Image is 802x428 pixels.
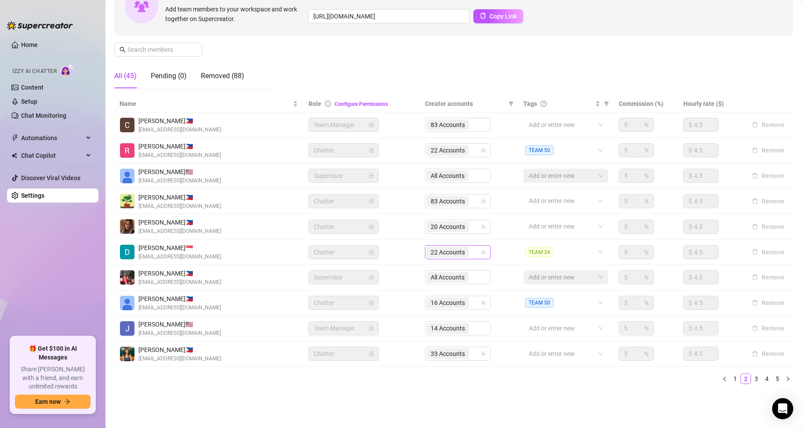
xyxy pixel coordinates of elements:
span: arrow-right [64,399,70,405]
span: 22 Accounts [427,145,469,156]
span: filter [602,97,611,110]
span: team [481,250,486,255]
span: right [785,376,791,381]
span: [PERSON_NAME] 🇵🇭 [138,218,221,227]
button: Remove [748,120,788,130]
span: [EMAIL_ADDRESS][DOMAIN_NAME] [138,278,221,287]
span: [EMAIL_ADDRESS][DOMAIN_NAME] [138,177,221,185]
li: 1 [730,374,740,384]
span: [PERSON_NAME] 🇸🇬 [138,243,221,253]
span: 33 Accounts [431,349,465,359]
span: 16 Accounts [427,297,469,308]
span: 20 Accounts [427,221,469,232]
th: Name [114,95,303,112]
button: Remove [748,272,788,283]
img: Elizabeth Thuco [120,219,134,234]
a: Setup [21,98,37,105]
span: filter [507,97,515,110]
span: lock [369,148,374,153]
span: Team Manager [314,322,374,335]
img: logo-BBDzfeDw.svg [7,21,73,30]
span: lock [369,173,374,178]
span: Creator accounts [425,99,505,109]
button: Remove [748,348,788,359]
span: Add team members to your workspace and work together on Supercreator. [165,4,305,24]
button: right [783,374,793,384]
input: Search members [127,45,190,54]
img: Jimmy Nguyen [120,321,134,336]
img: Clarice Solis [120,270,134,285]
span: team [481,224,486,229]
span: Chatter [314,347,374,360]
th: Hourly rate ($) [678,95,743,112]
span: Role [308,100,321,107]
span: team [481,300,486,305]
span: team [481,148,486,153]
span: Copy Link [490,13,517,20]
span: [EMAIL_ADDRESS][DOMAIN_NAME] [138,227,221,236]
span: 83 Accounts [431,196,465,206]
span: 22 Accounts [427,247,469,258]
div: Open Intercom Messenger [772,398,793,419]
span: left [722,376,727,381]
li: Next Page [783,374,793,384]
span: Name [120,99,291,109]
span: Share [PERSON_NAME] with a friend, and earn unlimited rewards [15,365,91,391]
span: [PERSON_NAME] 🇺🇸 [138,319,221,329]
span: lock [369,122,374,127]
span: [EMAIL_ADDRESS][DOMAIN_NAME] [138,304,221,312]
img: Jason Moses [120,169,134,183]
a: 5 [773,374,782,384]
th: Commission (%) [613,95,678,112]
span: 16 Accounts [431,298,465,308]
span: [EMAIL_ADDRESS][DOMAIN_NAME] [138,329,221,337]
span: thunderbolt [11,134,18,141]
span: filter [604,101,609,106]
span: 🎁 Get $100 in AI Messages [15,345,91,362]
span: TEAM 50 [525,298,554,308]
span: Chatter [314,144,374,157]
span: lock [369,300,374,305]
div: All (45) [114,71,137,81]
span: [EMAIL_ADDRESS][DOMAIN_NAME] [138,151,221,160]
span: [EMAIL_ADDRESS][DOMAIN_NAME] [138,202,221,210]
a: Settings [21,192,44,199]
span: 22 Accounts [431,247,465,257]
span: Chat Copilot [21,149,83,163]
span: [PERSON_NAME] 🇵🇭 [138,294,221,304]
span: Chatter [314,296,374,309]
span: lock [369,224,374,229]
span: Supervisor [314,271,374,284]
a: 2 [741,374,751,384]
span: lock [369,326,374,331]
a: Home [21,41,38,48]
span: lock [369,351,374,356]
li: 3 [751,374,762,384]
button: Remove [748,221,788,232]
span: Tags [523,99,537,109]
span: [EMAIL_ADDRESS][DOMAIN_NAME] [138,126,221,134]
a: 1 [730,374,740,384]
a: 3 [751,374,761,384]
button: Remove [748,145,788,156]
button: left [719,374,730,384]
span: team [481,199,486,204]
button: Remove [748,297,788,308]
a: Content [21,84,44,91]
button: Earn nowarrow-right [15,395,91,409]
span: [PERSON_NAME] 🇵🇭 [138,345,221,355]
button: Remove [748,196,788,207]
img: Juan Mutya [120,194,134,208]
span: [PERSON_NAME] 🇵🇭 [138,116,221,126]
span: lock [369,275,374,280]
span: lock [369,199,374,204]
a: Configure Permissions [334,101,388,107]
a: 4 [762,374,772,384]
span: 83 Accounts [427,196,469,207]
li: 5 [772,374,783,384]
span: Automations [21,131,83,145]
span: Team Manager [314,118,374,131]
span: [EMAIL_ADDRESS][DOMAIN_NAME] [138,253,221,261]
